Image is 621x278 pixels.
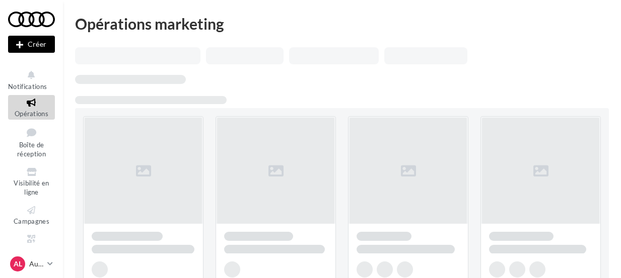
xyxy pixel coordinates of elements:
[8,231,55,256] a: Médiathèque
[8,36,55,53] button: Créer
[75,16,609,31] div: Opérations marketing
[14,259,22,269] span: AL
[14,217,49,225] span: Campagnes
[14,179,49,197] span: Visibilité en ligne
[8,36,55,53] div: Nouvelle campagne
[8,203,55,227] a: Campagnes
[8,254,55,273] a: AL Audi LAON
[29,259,43,269] p: Audi LAON
[8,82,47,90] span: Notifications
[8,164,55,199] a: Visibilité en ligne
[15,110,48,118] span: Opérations
[12,246,52,254] span: Médiathèque
[8,124,55,160] a: Boîte de réception
[8,95,55,120] a: Opérations
[17,141,46,158] span: Boîte de réception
